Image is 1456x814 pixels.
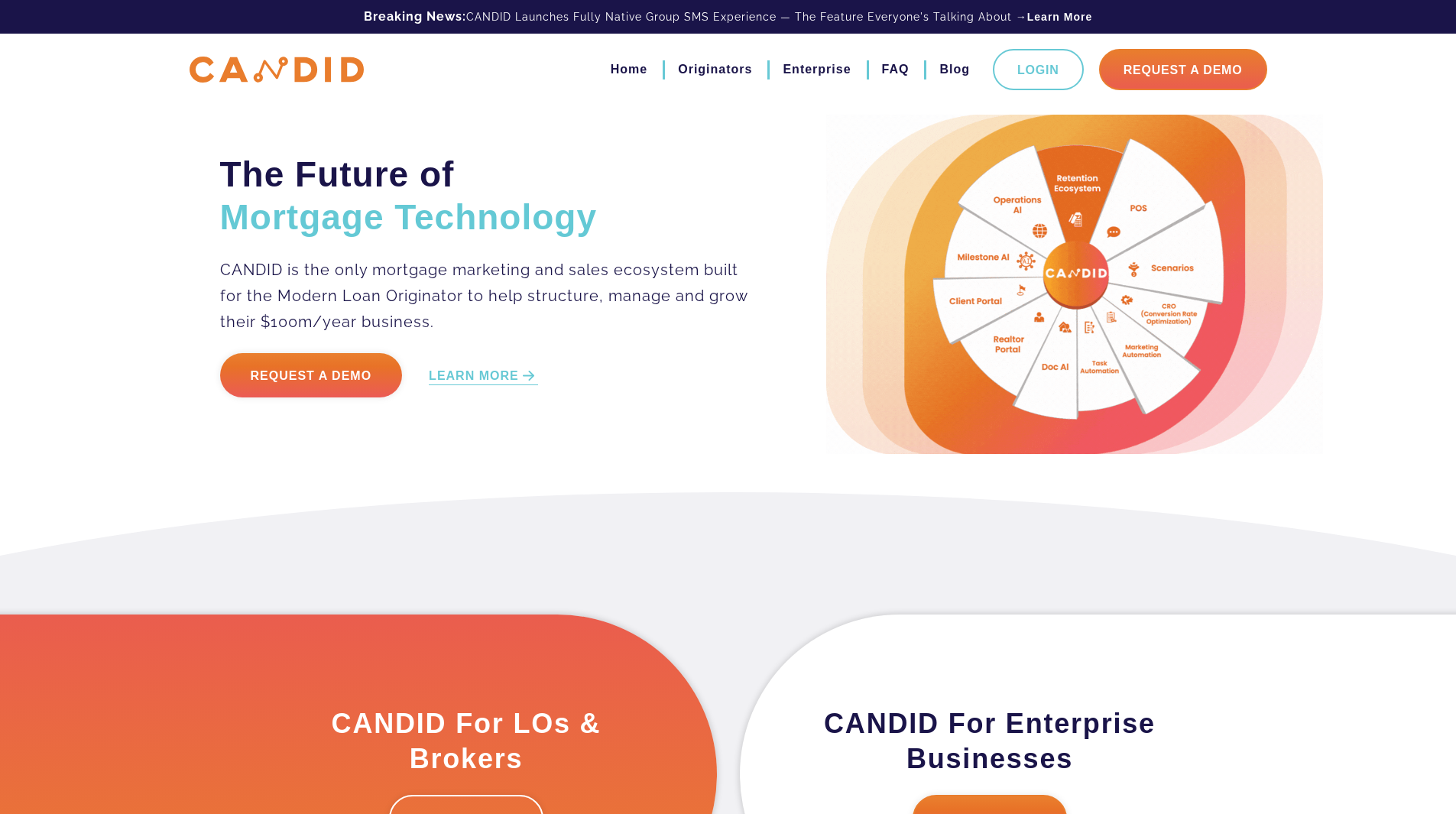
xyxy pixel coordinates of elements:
a: Request A Demo [1099,49,1267,90]
a: Request a Demo [220,353,403,397]
a: LEARN MORE [429,368,538,385]
a: FAQ [882,57,910,83]
img: Candid Hero Image [826,115,1323,454]
b: Breaking News: [364,9,466,24]
h3: CANDID For Enterprise Businesses [816,706,1164,777]
a: Home [611,57,647,83]
a: Originators [678,57,752,83]
img: CANDID APP [190,57,364,83]
a: Login [993,49,1084,90]
p: CANDID is the only mortgage marketing and sales ecosystem built for the Modern Loan Originator to... [220,257,750,335]
span: Mortgage Technology [220,197,598,237]
a: Enterprise [783,57,851,83]
h2: The Future of [220,153,750,238]
a: Learn More [1027,9,1092,24]
a: Blog [939,57,970,83]
h3: CANDID For LOs & Brokers [293,706,640,777]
